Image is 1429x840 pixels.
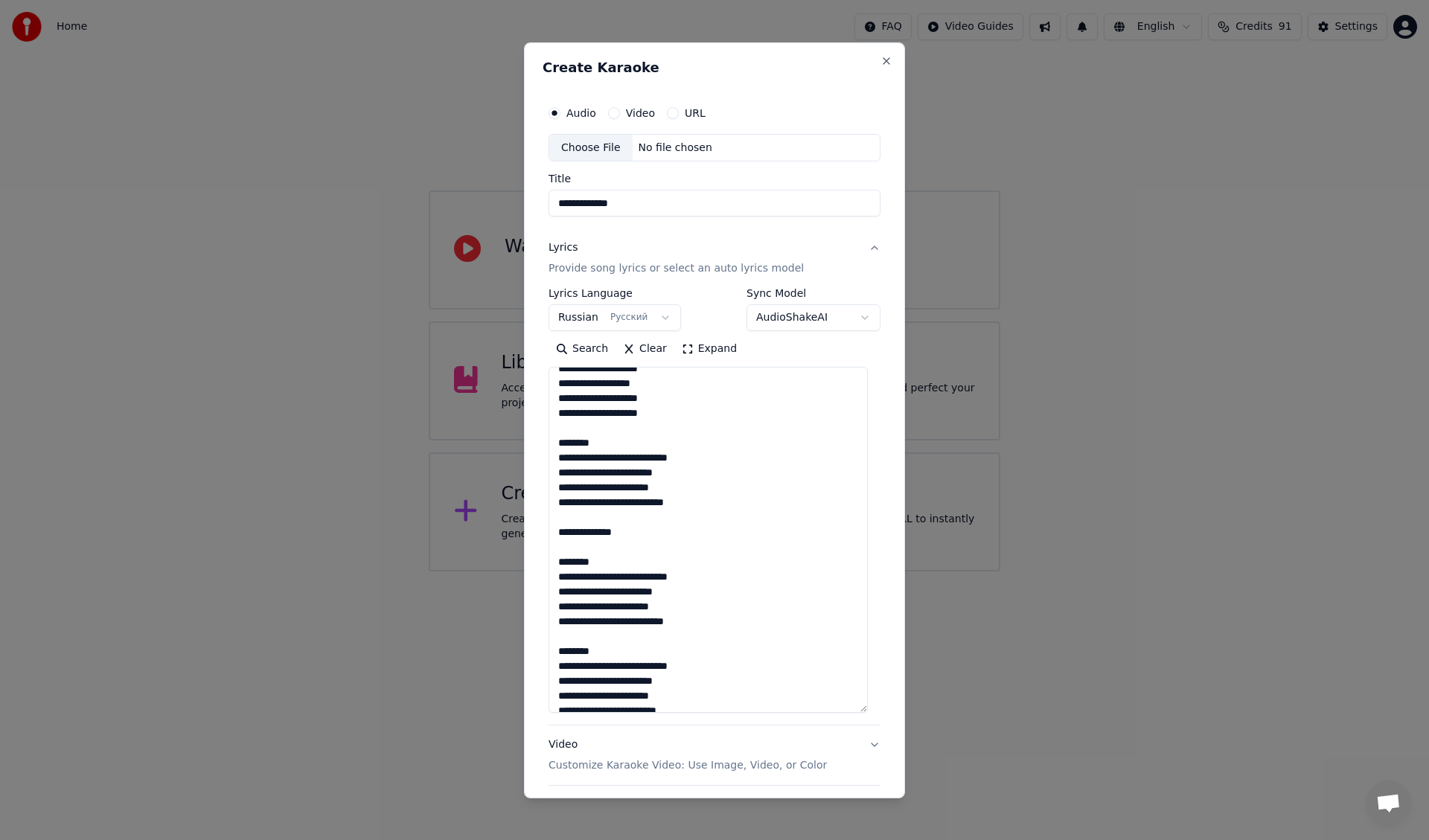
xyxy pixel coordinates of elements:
div: Video [549,737,827,773]
p: Provide song lyrics or select an auto lyrics model [549,261,804,276]
button: Advanced [549,786,880,824]
label: Video [626,107,655,118]
label: Lyrics Language [549,288,681,298]
div: No file chosen [633,140,718,155]
p: Customize Karaoke Video: Use Image, Video, or Color [549,758,827,773]
button: VideoCustomize Karaoke Video: Use Image, Video, or Color [549,725,880,785]
label: Title [549,173,880,184]
label: Audio [566,107,596,118]
button: Expand [674,337,744,361]
div: Choose File [549,134,633,161]
div: LyricsProvide song lyrics or select an auto lyrics model [549,288,880,725]
button: Clear [616,337,674,361]
label: URL [685,107,706,118]
button: Search [549,337,616,361]
h2: Create Karaoke [543,60,886,74]
label: Sync Model [747,288,880,298]
button: LyricsProvide song lyrics or select an auto lyrics model [549,228,880,288]
div: Lyrics [549,240,578,255]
